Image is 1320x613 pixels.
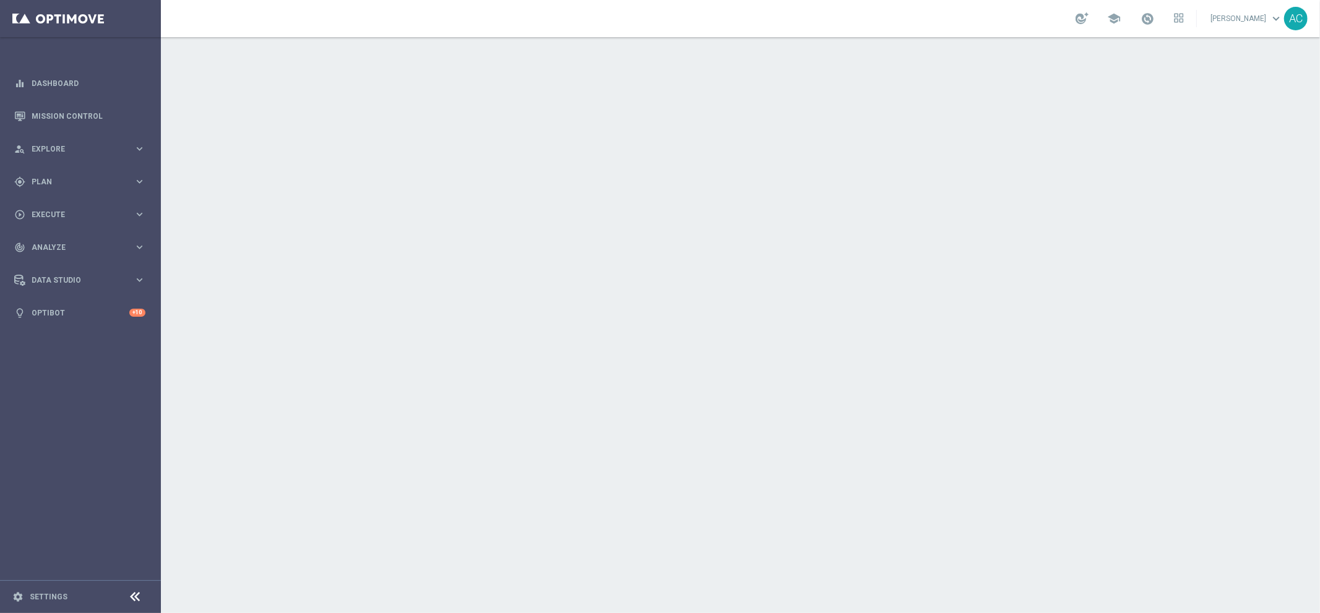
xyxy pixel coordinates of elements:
[14,275,146,285] button: Data Studio keyboard_arrow_right
[32,211,134,218] span: Execute
[14,144,146,154] button: person_search Explore keyboard_arrow_right
[14,79,146,88] button: equalizer Dashboard
[14,307,25,319] i: lightbulb
[32,145,134,153] span: Explore
[14,308,146,318] button: lightbulb Optibot +10
[30,593,67,601] a: Settings
[14,210,146,220] button: play_circle_outline Execute keyboard_arrow_right
[14,176,25,187] i: gps_fixed
[1107,12,1121,25] span: school
[14,176,134,187] div: Plan
[14,100,145,132] div: Mission Control
[14,275,134,286] div: Data Studio
[14,296,145,329] div: Optibot
[134,176,145,187] i: keyboard_arrow_right
[32,276,134,284] span: Data Studio
[1209,9,1284,28] a: [PERSON_NAME]keyboard_arrow_down
[14,209,25,220] i: play_circle_outline
[14,144,134,155] div: Explore
[12,591,24,602] i: settings
[14,111,146,121] button: Mission Control
[134,143,145,155] i: keyboard_arrow_right
[32,178,134,186] span: Plan
[14,67,145,100] div: Dashboard
[14,144,25,155] i: person_search
[32,100,145,132] a: Mission Control
[134,241,145,253] i: keyboard_arrow_right
[14,242,134,253] div: Analyze
[1269,12,1283,25] span: keyboard_arrow_down
[129,309,145,317] div: +10
[14,78,25,89] i: equalizer
[14,242,146,252] button: track_changes Analyze keyboard_arrow_right
[14,242,25,253] i: track_changes
[14,177,146,187] button: gps_fixed Plan keyboard_arrow_right
[134,208,145,220] i: keyboard_arrow_right
[32,244,134,251] span: Analyze
[32,296,129,329] a: Optibot
[32,67,145,100] a: Dashboard
[1284,7,1308,30] div: AC
[14,209,134,220] div: Execute
[134,274,145,286] i: keyboard_arrow_right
